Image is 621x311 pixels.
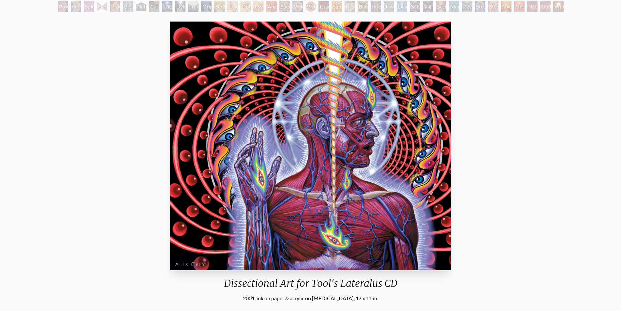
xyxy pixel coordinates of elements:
div: Steeplehead 2 [488,1,498,12]
div: White Light [553,1,564,12]
div: Spirit Animates the Flesh [84,1,94,12]
div: Steeplehead 1 [475,1,485,12]
div: One [514,1,525,12]
div: Vajra Being [423,1,433,12]
div: Secret Writing Being [436,1,446,12]
div: Original Face [201,1,212,12]
div: Firewalking [71,1,81,12]
div: Diamond Being [397,1,407,12]
div: Spectral Lotus [279,1,290,12]
div: Interbeing [371,1,381,12]
div: Caring [149,1,159,12]
div: Dying [175,1,185,12]
div: Fractal Eyes [227,1,238,12]
div: Dissectional Art for Tool's Lateralus CD [168,277,453,294]
div: The Soul Finds It's Way [162,1,172,12]
div: Jewel Being [384,1,394,12]
div: Bardo Being [358,1,368,12]
div: Praying Hands [110,1,120,12]
div: Guardian of Infinite Vision [318,1,329,12]
div: Vision Crystal [292,1,303,12]
div: Godself [540,1,551,12]
div: Vision [PERSON_NAME] [305,1,316,12]
div: Seraphic Transport Docking on the Third Eye [214,1,225,12]
div: Oversoul [501,1,511,12]
div: Ophanic Eyelash [240,1,251,12]
img: tool-dissectional-alex-grey-watermarked.jpg [170,22,451,270]
div: Net of Being [527,1,538,12]
div: Angel Skin [266,1,277,12]
div: Mayan Being [449,1,459,12]
div: Hands that See [97,1,107,12]
div: 2001, ink on paper & acrylic on [MEDICAL_DATA], 17 x 11 in. [168,294,453,302]
div: Transfiguration [188,1,199,12]
div: Nature of Mind [136,1,146,12]
div: Psychomicrograph of a Fractal Paisley Cherub Feather Tip [253,1,264,12]
div: Peyote Being [462,1,472,12]
div: Cosmic Elf [345,1,355,12]
div: Sunyata [332,1,342,12]
div: Song of Vajra Being [410,1,420,12]
div: Power to the Peaceful [58,1,68,12]
div: Blessing Hand [123,1,133,12]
